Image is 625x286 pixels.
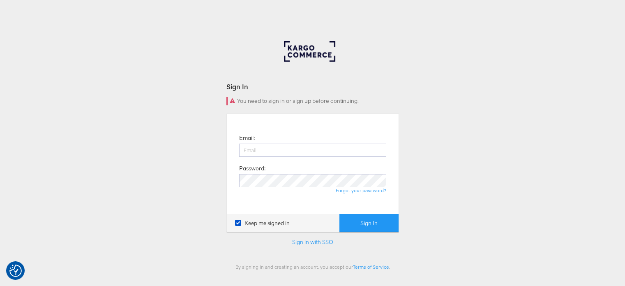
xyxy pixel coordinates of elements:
input: Email [239,144,386,157]
label: Email: [239,134,255,142]
a: Terms of Service [353,264,389,270]
label: Keep me signed in [235,219,290,227]
div: Sign In [226,82,399,91]
a: Sign in with SSO [292,238,333,246]
button: Consent Preferences [9,265,22,277]
img: Revisit consent button [9,265,22,277]
button: Sign In [339,214,399,233]
div: You need to sign in or sign up before continuing. [226,97,399,105]
label: Password: [239,165,265,172]
a: Forgot your password? [336,187,386,193]
div: By signing in and creating an account, you accept our . [226,264,399,270]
